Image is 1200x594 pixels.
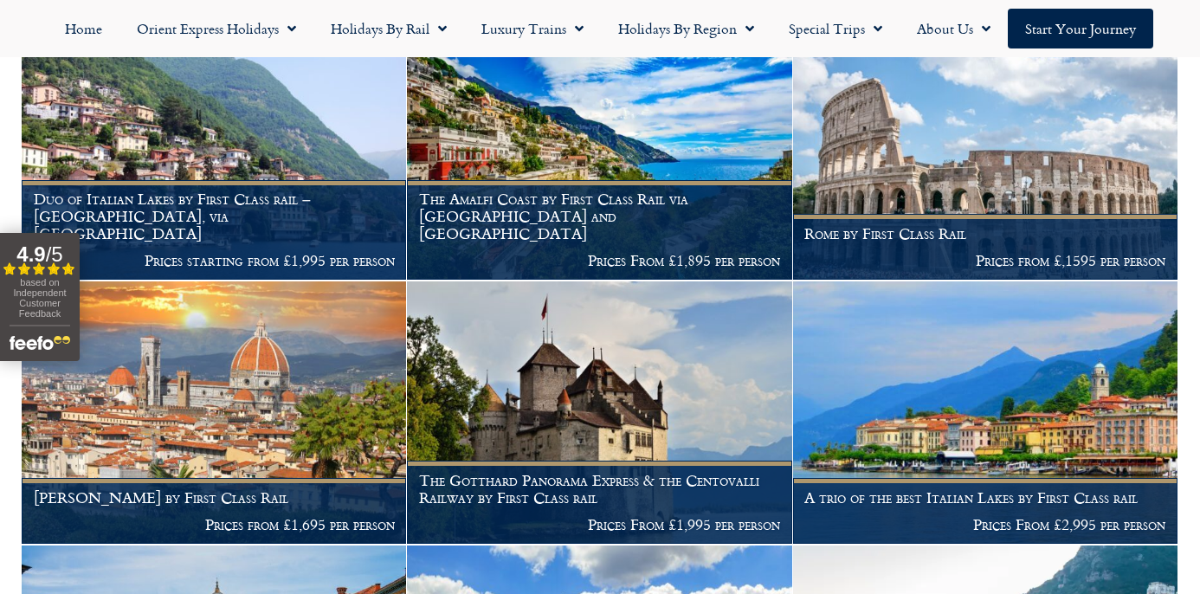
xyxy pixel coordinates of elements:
a: Home [48,9,119,48]
a: [PERSON_NAME] by First Class Rail Prices from £1,695 per person [22,281,407,545]
h1: A trio of the best Italian Lakes by First Class rail [804,489,1165,507]
a: Luxury Trains [464,9,601,48]
h1: [PERSON_NAME] by First Class Rail [34,489,395,507]
a: Holidays by Region [601,9,771,48]
a: Orient Express Holidays [119,9,313,48]
a: Start your Journey [1008,9,1153,48]
a: Special Trips [771,9,900,48]
a: Holidays by Rail [313,9,464,48]
a: The Gotthard Panorama Express & the Centovalli Railway by First Class rail Prices From £1,995 per... [407,281,792,545]
h1: The Amalfi Coast by First Class Rail via [GEOGRAPHIC_DATA] and [GEOGRAPHIC_DATA] [419,190,780,242]
img: Florence in spring time, Tuscany, Italy [22,281,406,544]
p: Prices From £1,895 per person [419,252,780,269]
h1: Rome by First Class Rail [804,225,1165,242]
p: Prices starting from £1,995 per person [34,252,395,269]
p: Prices From £2,995 per person [804,516,1165,533]
a: Rome by First Class Rail Prices from £,1595 per person [793,18,1178,281]
a: A trio of the best Italian Lakes by First Class rail Prices From £2,995 per person [793,281,1178,545]
p: Prices from £,1595 per person [804,252,1165,269]
p: Prices From £1,995 per person [419,516,780,533]
a: Duo of Italian Lakes by First Class rail – [GEOGRAPHIC_DATA], via [GEOGRAPHIC_DATA] Prices starti... [22,18,407,281]
h1: The Gotthard Panorama Express & the Centovalli Railway by First Class rail [419,472,780,506]
nav: Menu [9,9,1191,48]
img: Chateau de Chillon Montreux [407,281,791,544]
a: About Us [900,9,1008,48]
a: The Amalfi Coast by First Class Rail via [GEOGRAPHIC_DATA] and [GEOGRAPHIC_DATA] Prices From £1,8... [407,18,792,281]
h1: Duo of Italian Lakes by First Class rail – [GEOGRAPHIC_DATA], via [GEOGRAPHIC_DATA] [34,190,395,242]
p: Prices from £1,695 per person [34,516,395,533]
